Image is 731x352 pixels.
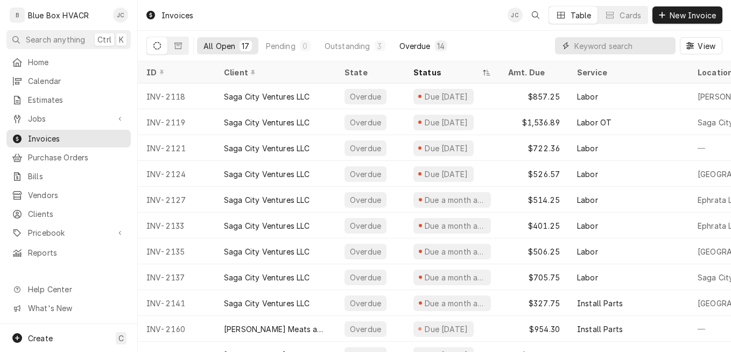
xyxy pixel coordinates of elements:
[377,40,383,52] div: 3
[97,34,111,45] span: Ctrl
[138,264,215,290] div: INV-2137
[6,244,131,262] a: Reports
[6,299,131,317] a: Go to What's New
[349,117,382,128] div: Overdue
[424,91,469,102] div: Due [DATE]
[577,220,598,231] div: Labor
[500,290,568,316] div: $327.75
[138,213,215,238] div: INV-2133
[224,67,325,78] div: Client
[667,10,718,21] span: New Invoice
[500,264,568,290] div: $705.75
[695,40,718,52] span: View
[224,298,310,309] div: Saga City Ventures LLC
[28,189,125,201] span: Vendors
[349,168,382,180] div: Overdue
[138,316,215,342] div: INV-2160
[224,220,310,231] div: Saga City Ventures LLC
[138,135,215,161] div: INV-2121
[266,40,296,52] div: Pending
[28,171,125,182] span: Bills
[118,333,124,344] span: C
[424,323,469,335] div: Due [DATE]
[500,238,568,264] div: $506.25
[113,8,128,23] div: Josh Canfield's Avatar
[577,168,598,180] div: Labor
[577,272,598,283] div: Labor
[224,91,310,102] div: Saga City Ventures LLC
[349,298,382,309] div: Overdue
[224,272,310,283] div: Saga City Ventures LLC
[577,117,611,128] div: Labor OT
[203,40,235,52] div: All Open
[577,67,678,78] div: Service
[508,67,558,78] div: Amt. Due
[500,213,568,238] div: $401.25
[138,187,215,213] div: INV-2127
[138,238,215,264] div: INV-2135
[28,152,125,163] span: Purchase Orders
[413,67,480,78] div: Status
[500,161,568,187] div: $526.57
[571,10,592,21] div: Table
[349,272,382,283] div: Overdue
[6,205,131,223] a: Clients
[242,40,249,52] div: 17
[138,161,215,187] div: INV-2124
[28,57,125,68] span: Home
[500,83,568,109] div: $857.25
[325,40,370,52] div: Outstanding
[6,280,131,298] a: Go to Help Center
[620,10,641,21] div: Cards
[424,168,469,180] div: Due [DATE]
[500,316,568,342] div: $954.30
[349,143,382,154] div: Overdue
[500,187,568,213] div: $514.25
[224,246,310,257] div: Saga City Ventures LLC
[119,34,124,45] span: K
[146,67,205,78] div: ID
[224,323,327,335] div: [PERSON_NAME] Meats and Country Store
[138,290,215,316] div: INV-2141
[28,208,125,220] span: Clients
[577,143,598,154] div: Labor
[345,67,396,78] div: State
[28,10,89,21] div: Blue Box HVACR
[28,284,124,295] span: Help Center
[28,113,109,124] span: Jobs
[349,91,382,102] div: Overdue
[6,53,131,71] a: Home
[424,272,487,283] div: Due a month ago
[500,109,568,135] div: $1,536.89
[527,6,544,24] button: Open search
[399,40,431,52] div: Overdue
[424,246,487,257] div: Due a month ago
[577,246,598,257] div: Labor
[577,323,623,335] div: Install Parts
[424,117,469,128] div: Due [DATE]
[6,167,131,185] a: Bills
[437,40,445,52] div: 14
[6,72,131,90] a: Calendar
[577,298,623,309] div: Install Parts
[28,247,125,258] span: Reports
[28,94,125,105] span: Estimates
[224,117,310,128] div: Saga City Ventures LLC
[6,130,131,147] a: Invoices
[138,109,215,135] div: INV-2119
[26,34,85,45] span: Search anything
[6,110,131,128] a: Go to Jobs
[28,75,125,87] span: Calendar
[680,37,722,54] button: View
[6,30,131,49] button: Search anythingCtrlK
[113,8,128,23] div: JC
[508,8,523,23] div: JC
[424,298,487,309] div: Due a month ago
[577,91,598,102] div: Labor
[6,149,131,166] a: Purchase Orders
[349,194,382,206] div: Overdue
[508,8,523,23] div: Josh Canfield's Avatar
[28,302,124,314] span: What's New
[349,220,382,231] div: Overdue
[10,8,25,23] div: B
